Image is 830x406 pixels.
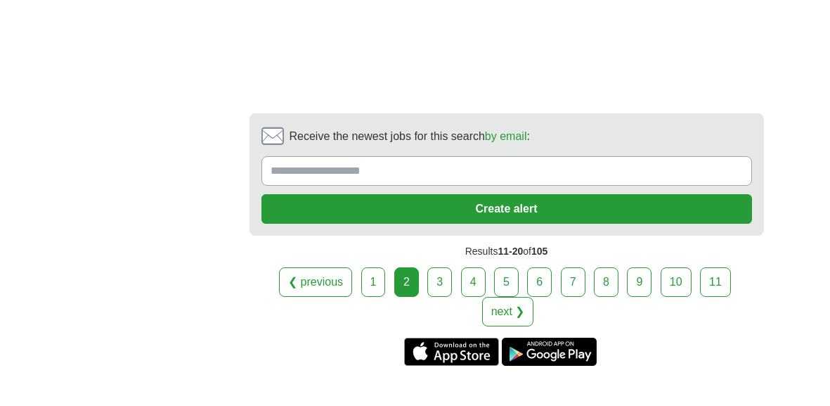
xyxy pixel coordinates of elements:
[261,194,752,224] button: Create alert
[594,267,618,297] a: 8
[494,267,519,297] a: 5
[498,246,523,257] span: 11-20
[561,267,585,297] a: 7
[427,267,452,297] a: 3
[485,130,527,142] a: by email
[279,267,352,297] a: ❮ previous
[531,246,547,257] span: 105
[700,267,731,297] a: 11
[461,267,486,297] a: 4
[249,236,764,267] div: Results of
[527,267,552,297] a: 6
[394,267,419,297] div: 2
[290,128,530,145] span: Receive the newest jobs for this search :
[482,297,534,326] a: next ❯
[661,267,692,297] a: 10
[502,338,597,366] a: Get the Android app
[404,338,499,366] a: Get the iPhone app
[627,267,651,297] a: 9
[361,267,386,297] a: 1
